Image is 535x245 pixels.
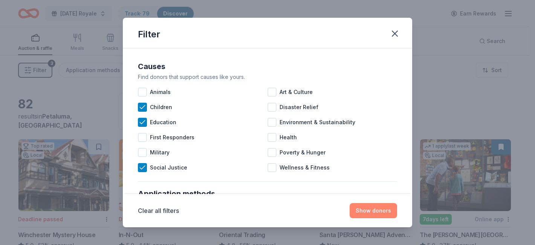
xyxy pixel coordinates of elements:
div: Filter [138,28,160,40]
span: Wellness & Fitness [280,163,330,172]
div: Find donors that support causes like yours. [138,72,397,82]
div: Application methods [138,188,397,200]
span: Education [150,118,176,127]
span: Health [280,133,297,142]
span: Environment & Sustainability [280,118,355,127]
span: Social Justice [150,163,187,172]
span: Art & Culture [280,88,313,97]
span: First Responders [150,133,194,142]
span: Children [150,103,172,112]
div: Causes [138,60,397,72]
span: Disaster Relief [280,103,318,112]
span: Poverty & Hunger [280,148,326,157]
span: Animals [150,88,171,97]
button: Clear all filters [138,206,179,215]
span: Military [150,148,170,157]
button: Show donors [350,203,397,218]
